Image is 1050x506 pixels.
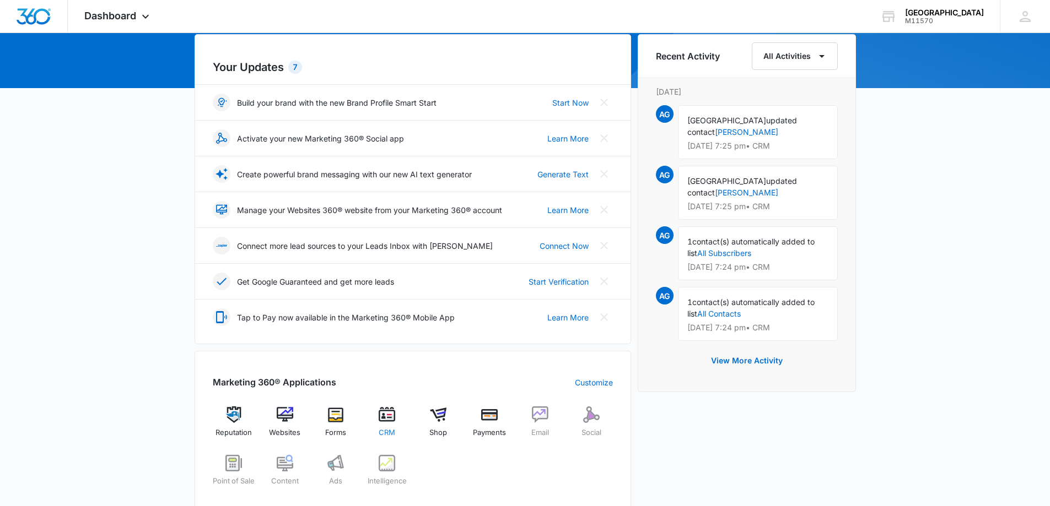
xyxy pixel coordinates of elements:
[547,312,589,323] a: Learn More
[595,237,613,254] button: Close
[595,94,613,111] button: Close
[697,309,741,318] a: All Contacts
[570,406,613,446] a: Social
[656,50,720,63] h6: Recent Activity
[905,17,984,25] div: account id
[687,263,828,271] p: [DATE] 7:24 pm • CRM
[700,347,794,374] button: View More Activity
[263,406,306,446] a: Websites
[687,237,815,258] span: contact(s) automatically added to list
[595,129,613,147] button: Close
[715,127,778,137] a: [PERSON_NAME]
[687,237,692,246] span: 1
[366,406,408,446] a: CRM
[271,476,299,487] span: Content
[216,427,252,438] span: Reputation
[575,377,613,388] a: Customize
[687,324,828,331] p: [DATE] 7:24 pm • CRM
[687,142,828,150] p: [DATE] 7:25 pm • CRM
[595,308,613,326] button: Close
[213,476,255,487] span: Point of Sale
[84,10,136,21] span: Dashboard
[687,297,692,307] span: 1
[697,248,751,258] a: All Subscribers
[213,455,255,494] a: Point of Sale
[547,204,589,216] a: Learn More
[213,406,255,446] a: Reputation
[237,133,404,144] p: Activate your new Marketing 360® Social app
[687,297,815,318] span: contact(s) automatically added to list
[473,427,506,438] span: Payments
[429,427,447,438] span: Shop
[263,455,306,494] a: Content
[656,226,674,244] span: AG
[656,105,674,123] span: AG
[715,188,778,197] a: [PERSON_NAME]
[288,61,302,74] div: 7
[595,273,613,290] button: Close
[687,203,828,210] p: [DATE] 7:25 pm • CRM
[366,455,408,494] a: Intelligence
[468,406,510,446] a: Payments
[656,166,674,183] span: AG
[213,59,613,75] h2: Your Updates
[540,240,589,252] a: Connect Now
[329,476,342,487] span: Ads
[552,97,589,108] a: Start Now
[752,42,838,70] button: All Activities
[529,276,589,287] a: Start Verification
[531,427,549,438] span: Email
[905,8,984,17] div: account name
[213,376,336,389] h2: Marketing 360® Applications
[595,165,613,183] button: Close
[687,116,766,125] span: [GEOGRAPHIC_DATA]
[237,276,394,287] p: Get Google Guaranteed and get more leads
[595,201,613,219] button: Close
[237,312,455,323] p: Tap to Pay now available in the Marketing 360® Mobile App
[237,240,493,252] p: Connect more lead sources to your Leads Inbox with [PERSON_NAME]
[547,133,589,144] a: Learn More
[315,406,357,446] a: Forms
[519,406,562,446] a: Email
[656,287,674,304] span: AG
[237,204,502,216] p: Manage your Websites 360® website from your Marketing 360® account
[325,427,346,438] span: Forms
[368,476,407,487] span: Intelligence
[417,406,460,446] a: Shop
[537,168,589,180] a: Generate Text
[237,168,472,180] p: Create powerful brand messaging with our new AI text generator
[237,97,437,108] p: Build your brand with the new Brand Profile Smart Start
[379,427,395,438] span: CRM
[315,455,357,494] a: Ads
[269,427,300,438] span: Websites
[581,427,601,438] span: Social
[656,86,838,97] p: [DATE]
[687,176,766,186] span: [GEOGRAPHIC_DATA]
